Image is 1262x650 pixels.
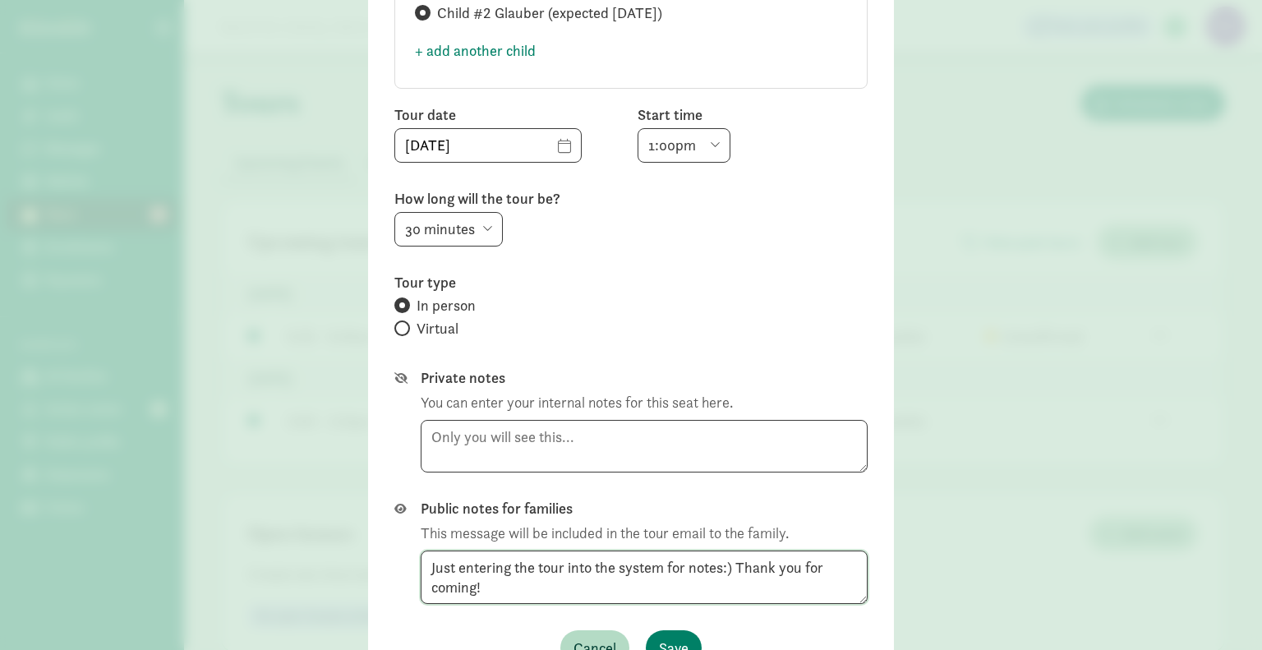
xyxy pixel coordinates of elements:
[394,189,868,209] label: How long will the tour be?
[421,391,733,413] div: You can enter your internal notes for this seat here.
[394,105,624,125] label: Tour date
[437,3,662,23] span: Child #2 Glauber (expected [DATE])
[415,33,536,68] button: + add another child
[417,319,458,339] span: Virtual
[415,39,536,62] span: + add another child
[1180,571,1262,650] iframe: Chat Widget
[638,105,868,125] label: Start time
[394,273,868,293] label: Tour type
[421,522,789,544] div: This message will be included in the tour email to the family.
[421,499,868,519] label: Public notes for families
[421,368,868,388] label: Private notes
[417,296,476,316] span: In person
